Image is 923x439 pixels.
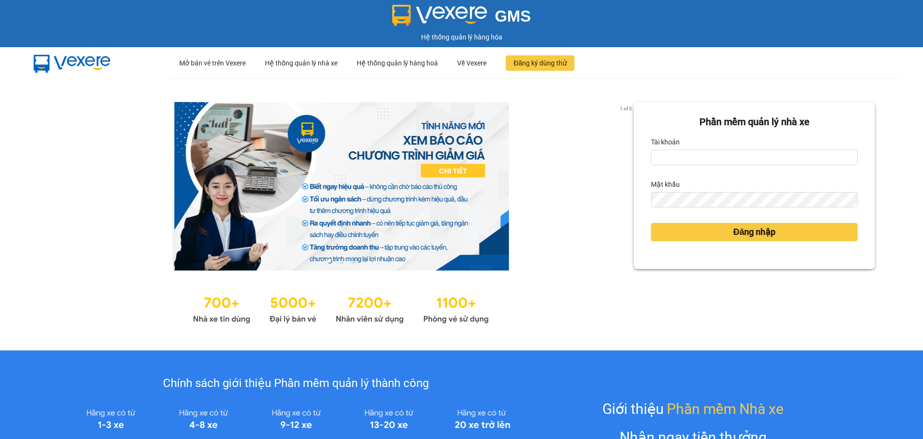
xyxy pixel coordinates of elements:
[733,225,775,239] span: Đăng nhập
[392,14,531,22] a: GMS
[651,150,858,165] input: Tài khoản
[357,48,438,78] div: Hệ thống quản lý hàng hoá
[506,55,574,71] button: Đăng ký dùng thử
[495,7,531,25] span: GMS
[339,259,343,263] li: slide item 2
[651,134,680,150] label: Tài khoản
[392,5,487,26] img: logo 2
[327,259,331,263] li: slide item 1
[651,223,858,241] button: Đăng nhập
[617,102,634,115] p: 1 of 3
[193,290,489,326] img: Statistics.png
[350,259,354,263] li: slide item 3
[602,398,784,420] div: Giới thiệu
[651,192,858,207] input: Mật khẩu
[651,115,858,129] div: Phần mềm quản lý nhà xe
[620,102,634,271] button: next slide / item
[457,48,486,78] div: Về Vexere
[64,374,527,393] div: Chính sách giới thiệu Phần mềm quản lý thành công
[179,48,246,78] div: Mở bán vé trên Vexere
[2,32,921,42] div: Hệ thống quản lý hàng hóa
[265,48,337,78] div: Hệ thống quản lý nhà xe
[24,47,120,79] img: mbUUG5Q.png
[667,398,784,420] span: Phần mềm Nhà xe
[651,177,680,192] label: Mật khẩu
[48,102,62,271] button: previous slide / item
[513,58,567,68] span: Đăng ký dùng thử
